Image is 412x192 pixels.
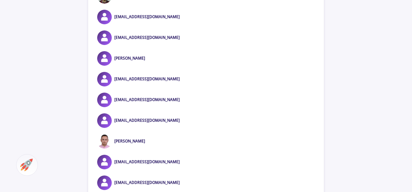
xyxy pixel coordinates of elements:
[114,55,145,61] a: [PERSON_NAME]
[114,118,180,123] a: [EMAIL_ADDRESS][DOMAIN_NAME]
[97,134,112,149] img: MOHAMMADBAGHER MOHAMMADZADEH avatar
[114,35,180,40] a: [EMAIL_ADDRESS][DOMAIN_NAME]
[114,97,180,102] a: [EMAIL_ADDRESS][DOMAIN_NAME]
[20,159,33,171] img: ac-market
[97,30,112,45] img: bakhtiary.negar@yahoo.comavatar
[97,175,112,190] img: Ssaaj95@hotmail.comavatar
[114,180,180,185] a: [EMAIL_ADDRESS][DOMAIN_NAME]
[97,51,112,66] img: Hoda Bahrami avatar
[97,155,112,169] img: vahidche@gmail.comavatar
[97,72,112,86] img: nargesmoazezi@yahoo.comavatar
[114,159,180,164] a: [EMAIL_ADDRESS][DOMAIN_NAME]
[114,138,145,144] a: [PERSON_NAME]
[97,10,112,24] img: kimia.ghasemi87@gmail.comavatar
[97,113,112,128] img: servh21@yahoo.comavatar
[114,14,180,19] a: [EMAIL_ADDRESS][DOMAIN_NAME]
[97,93,112,107] img: abdorrahimfiroozi91@gmail.comavatar
[114,76,180,82] a: [EMAIL_ADDRESS][DOMAIN_NAME]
